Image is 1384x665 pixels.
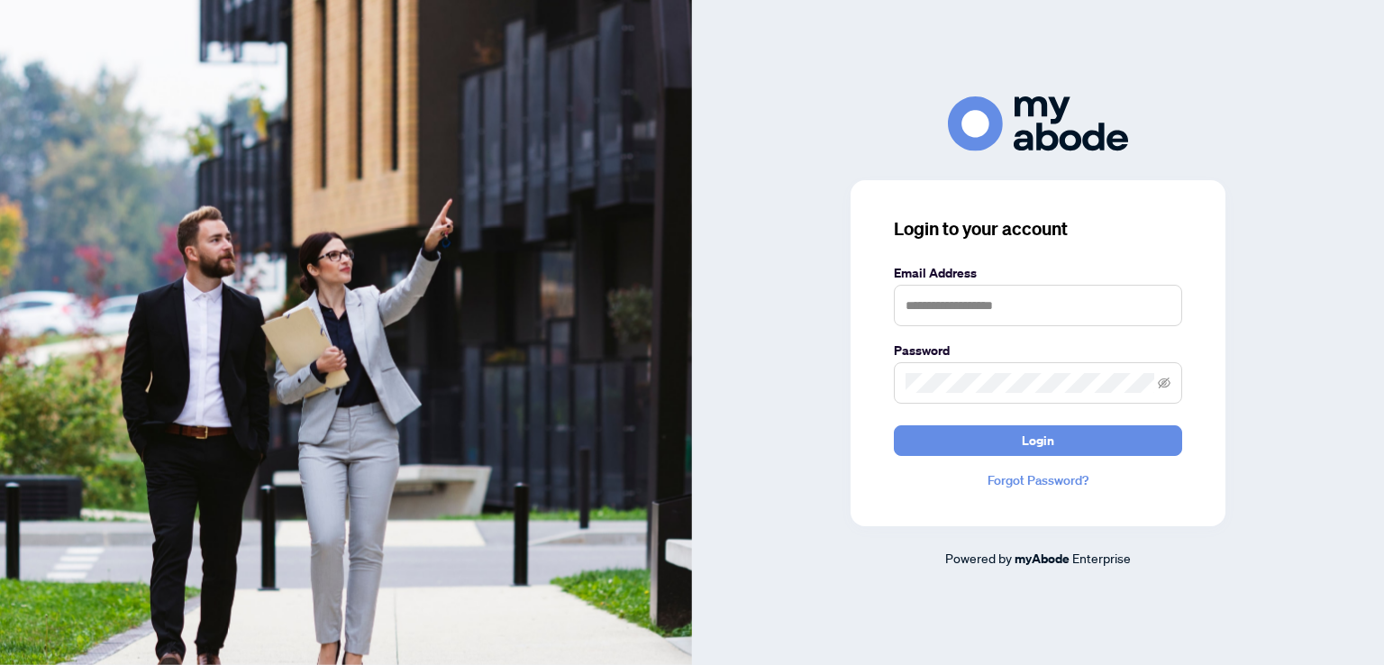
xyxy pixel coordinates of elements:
label: Password [894,341,1182,360]
button: Login [894,425,1182,456]
span: Enterprise [1072,550,1131,566]
a: myAbode [1015,549,1070,569]
span: eye-invisible [1158,377,1170,389]
a: Forgot Password? [894,470,1182,490]
label: Email Address [894,263,1182,283]
img: ma-logo [948,96,1128,151]
span: Login [1022,426,1054,455]
h3: Login to your account [894,216,1182,241]
span: Powered by [945,550,1012,566]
